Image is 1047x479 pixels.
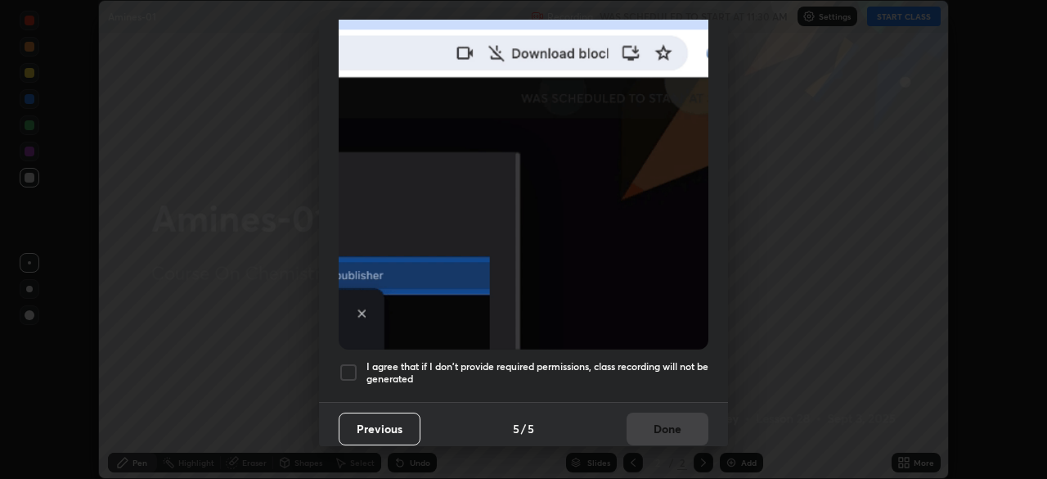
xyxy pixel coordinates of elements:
[521,420,526,437] h4: /
[528,420,534,437] h4: 5
[513,420,519,437] h4: 5
[339,413,420,445] button: Previous
[366,360,708,386] h5: I agree that if I don't provide required permissions, class recording will not be generated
